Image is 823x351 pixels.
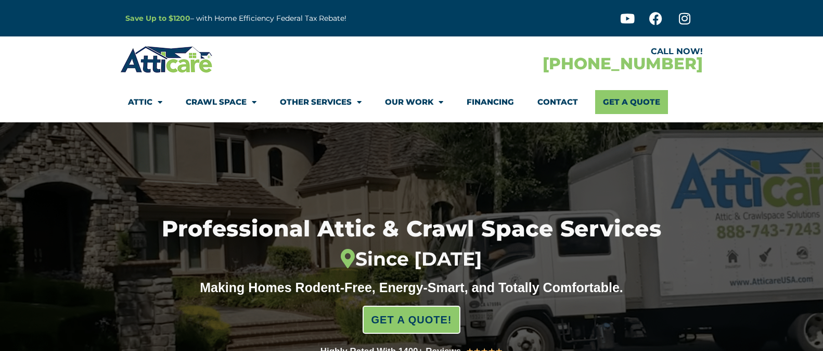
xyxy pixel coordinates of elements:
a: GET A QUOTE! [363,306,461,334]
div: Since [DATE] [110,248,713,271]
nav: Menu [128,90,695,114]
a: Our Work [385,90,443,114]
div: Making Homes Rodent-Free, Energy-Smart, and Totally Comfortable. [180,280,643,295]
p: – with Home Efficiency Federal Tax Rebate! [125,12,462,24]
div: CALL NOW! [411,47,703,56]
h1: Professional Attic & Crawl Space Services [110,218,713,271]
a: Other Services [280,90,362,114]
a: Financing [467,90,514,114]
a: Get A Quote [595,90,668,114]
a: Attic [128,90,162,114]
a: Save Up to $1200 [125,14,190,23]
span: GET A QUOTE! [371,309,452,330]
a: Crawl Space [186,90,256,114]
a: Contact [537,90,578,114]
